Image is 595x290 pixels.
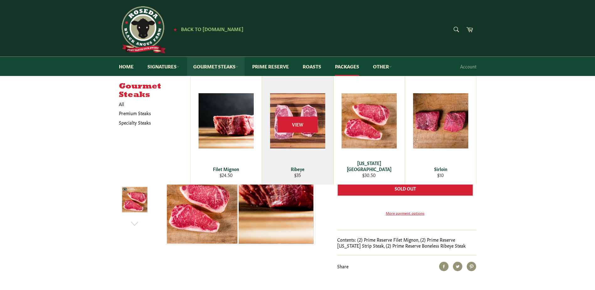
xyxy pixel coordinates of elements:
[119,82,190,99] h5: Gourmet Steaks
[337,160,401,172] div: [US_STATE][GEOGRAPHIC_DATA]
[337,263,348,269] span: Share
[262,76,333,185] a: Ribeye Ribeye $35 View
[181,25,243,32] span: Back to [DOMAIN_NAME]
[246,57,295,76] a: Prime Reserve
[395,185,416,191] span: Sold Out
[122,187,147,212] img: Prime Reserve Basics Bundle
[457,57,480,76] a: Account
[329,57,365,76] a: Packages
[337,237,476,249] p: Contents: (2) Prime Reserve Filet Mignon, (2) Prime Reserve [US_STATE] Strip Steak, (2) Prime Res...
[337,172,401,178] div: $30.50
[190,76,262,185] a: Filet Mignon Filet Mignon $24.50
[278,117,318,133] span: View
[187,57,245,76] a: Gourmet Steaks
[413,93,468,148] img: Sirloin
[337,181,473,196] button: Sold Out
[194,172,258,178] div: $24.50
[367,57,398,76] a: Other
[266,166,329,172] div: Ribeye
[170,27,243,32] a: ★ Back to [DOMAIN_NAME]
[173,27,177,32] span: ★
[342,93,397,148] img: New York Strip
[337,210,473,216] a: More payment options
[119,6,166,53] img: Roseda Beef
[296,57,327,76] a: Roasts
[116,99,190,109] a: All
[116,109,184,118] a: Premium Steaks
[409,172,472,178] div: $10
[113,57,140,76] a: Home
[409,166,472,172] div: Sirloin
[199,93,254,148] img: Filet Mignon
[141,57,186,76] a: Signatures
[194,166,258,172] div: Filet Mignon
[116,118,184,127] a: Specialty Steaks
[405,76,476,185] a: Sirloin Sirloin $10
[333,76,405,185] a: New York Strip [US_STATE][GEOGRAPHIC_DATA] $30.50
